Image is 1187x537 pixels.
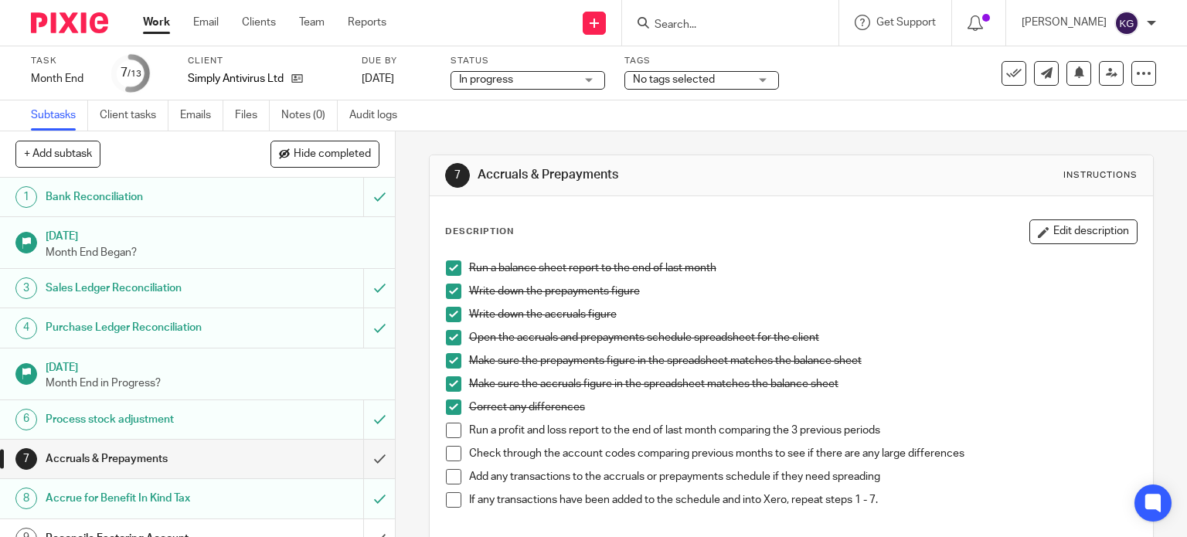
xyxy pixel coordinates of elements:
[469,330,1138,345] p: Open the accruals and prepayments schedule spreadsheet for the client
[469,446,1138,461] p: Check through the account codes comparing previous months to see if there are any large differences
[31,100,88,131] a: Subtasks
[121,64,141,82] div: 7
[349,100,409,131] a: Audit logs
[15,488,37,509] div: 8
[469,492,1138,508] p: If any transactions have been added to the schedule and into Xero, repeat steps 1 - 7.
[459,74,513,85] span: In progress
[46,376,379,391] p: Month End in Progress?
[31,12,108,33] img: Pixie
[469,260,1138,276] p: Run a balance sheet report to the end of last month
[31,55,93,67] label: Task
[1114,11,1139,36] img: svg%3E
[100,100,168,131] a: Client tasks
[15,277,37,299] div: 3
[1029,219,1138,244] button: Edit description
[270,141,379,167] button: Hide completed
[15,448,37,470] div: 7
[469,469,1138,484] p: Add any transactions to the accruals or prepayments schedule if they need spreading
[469,376,1138,392] p: Make sure the accruals figure in the spreadsheet matches the balance sheet
[876,17,936,28] span: Get Support
[242,15,276,30] a: Clients
[1063,169,1138,182] div: Instructions
[46,316,247,339] h1: Purchase Ledger Reconciliation
[235,100,270,131] a: Files
[188,71,284,87] p: Simply Antivirus Ltd
[46,185,247,209] h1: Bank Reconciliation
[445,163,470,188] div: 7
[46,356,379,376] h1: [DATE]
[451,55,605,67] label: Status
[180,100,223,131] a: Emails
[46,225,379,244] h1: [DATE]
[633,74,715,85] span: No tags selected
[624,55,779,67] label: Tags
[46,447,247,471] h1: Accruals & Prepayments
[362,55,431,67] label: Due by
[362,73,394,84] span: [DATE]
[193,15,219,30] a: Email
[15,318,37,339] div: 4
[15,409,37,430] div: 6
[299,15,325,30] a: Team
[469,353,1138,369] p: Make sure the prepayments figure in the spreadsheet matches the balance sheet
[478,167,824,183] h1: Accruals & Prepayments
[281,100,338,131] a: Notes (0)
[469,284,1138,299] p: Write down the prepayments figure
[46,277,247,300] h1: Sales Ledger Reconciliation
[15,186,37,208] div: 1
[128,70,141,78] small: /13
[31,71,93,87] div: Month End
[15,141,100,167] button: + Add subtask
[1022,15,1107,30] p: [PERSON_NAME]
[469,399,1138,415] p: Correct any differences
[469,307,1138,322] p: Write down the accruals figure
[188,55,342,67] label: Client
[445,226,514,238] p: Description
[348,15,386,30] a: Reports
[46,245,379,260] p: Month End Began?
[294,148,371,161] span: Hide completed
[46,487,247,510] h1: Accrue for Benefit In Kind Tax
[143,15,170,30] a: Work
[46,408,247,431] h1: Process stock adjustment
[653,19,792,32] input: Search
[469,423,1138,438] p: Run a profit and loss report to the end of last month comparing the 3 previous periods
